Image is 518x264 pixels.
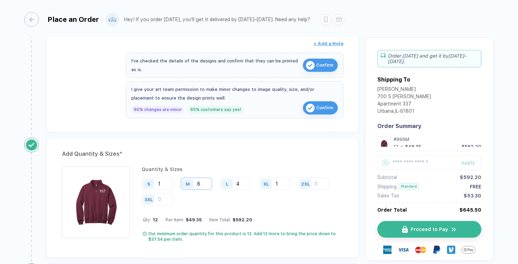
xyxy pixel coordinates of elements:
[47,15,99,24] div: Place an Order
[462,243,475,257] img: GPay
[184,217,202,222] div: $49.35
[226,181,228,186] div: L
[453,155,481,170] button: Apply
[394,144,398,149] div: 12
[148,231,343,242] div: Our minimum order quantity for this product is 12. Add 12 more to bring the price down to $37.54 ...
[459,207,481,213] div: $645.50
[400,144,404,149] div: x
[377,184,397,189] div: Shipping
[166,217,202,222] div: Per Item:
[377,108,431,116] div: Urbana , IL - 61801
[147,181,150,186] div: S
[377,123,481,129] div: Order Summary
[379,138,389,148] img: 812323ee-3104-4002-bc86-914a91b15087_nt_front_1759249962347.jpg
[377,94,431,101] div: 700 S [PERSON_NAME]
[383,246,392,254] img: express
[405,144,421,149] div: $49.35
[263,181,269,186] div: XL
[377,50,481,67] div: Order [DATE] and get it by [DATE]–[DATE] .
[399,184,419,189] div: Standard
[394,137,481,142] div: #995M
[65,170,126,231] img: 812323ee-3104-4002-bc86-914a91b15087_nt_front_1759249962347.jpg
[306,61,315,70] img: icon
[470,184,481,189] div: FREE
[106,14,118,26] img: user profile
[402,226,408,233] img: icon
[377,193,399,198] div: Sales Tax
[303,101,338,114] button: iconConfirm
[131,85,338,102] div: I give your art team permission to make minor changes to image quality, size, and/or placement to...
[377,86,431,94] div: [PERSON_NAME]
[131,106,184,113] div: 80% changes are minor
[464,193,481,198] div: $53.30
[62,148,343,160] div: Add Quantity & Sizes
[316,102,333,113] span: Confirm
[144,197,153,202] div: 3XL
[377,76,410,83] div: Shipping To
[461,160,481,165] div: Apply
[303,59,338,72] button: iconConfirm
[151,217,158,222] span: 12
[314,41,343,46] span: + Add a Note
[377,174,397,180] div: Subtotal
[377,101,431,108] div: Apartment 337
[451,226,457,233] img: icon
[398,244,409,255] img: visa
[314,38,343,49] button: + Add a Note
[231,217,252,222] div: $592.20
[143,217,158,222] div: Qty:
[209,217,252,222] div: Item Total:
[142,167,343,172] div: Quantity & Sizes
[415,244,426,255] img: master-card
[131,57,299,74] div: I've checked the details of the designs and confirm that they can be printed as is.
[188,106,244,113] div: 95% customers say yes!
[447,246,455,254] img: Venmo
[377,221,481,238] button: iconProceed to Payicon
[377,207,407,213] div: Order Total
[301,181,310,186] div: 2XL
[462,144,481,149] div: $592.20
[124,17,310,23] div: Hey! If you order [DATE], you'll get it delivered by [DATE]–[DATE]. Need any help?
[306,104,315,112] img: icon
[411,227,448,232] span: Proceed to Pay
[316,60,333,71] span: Confirm
[186,181,190,186] div: M
[460,174,481,180] div: $592.20
[432,246,441,254] img: Paypal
